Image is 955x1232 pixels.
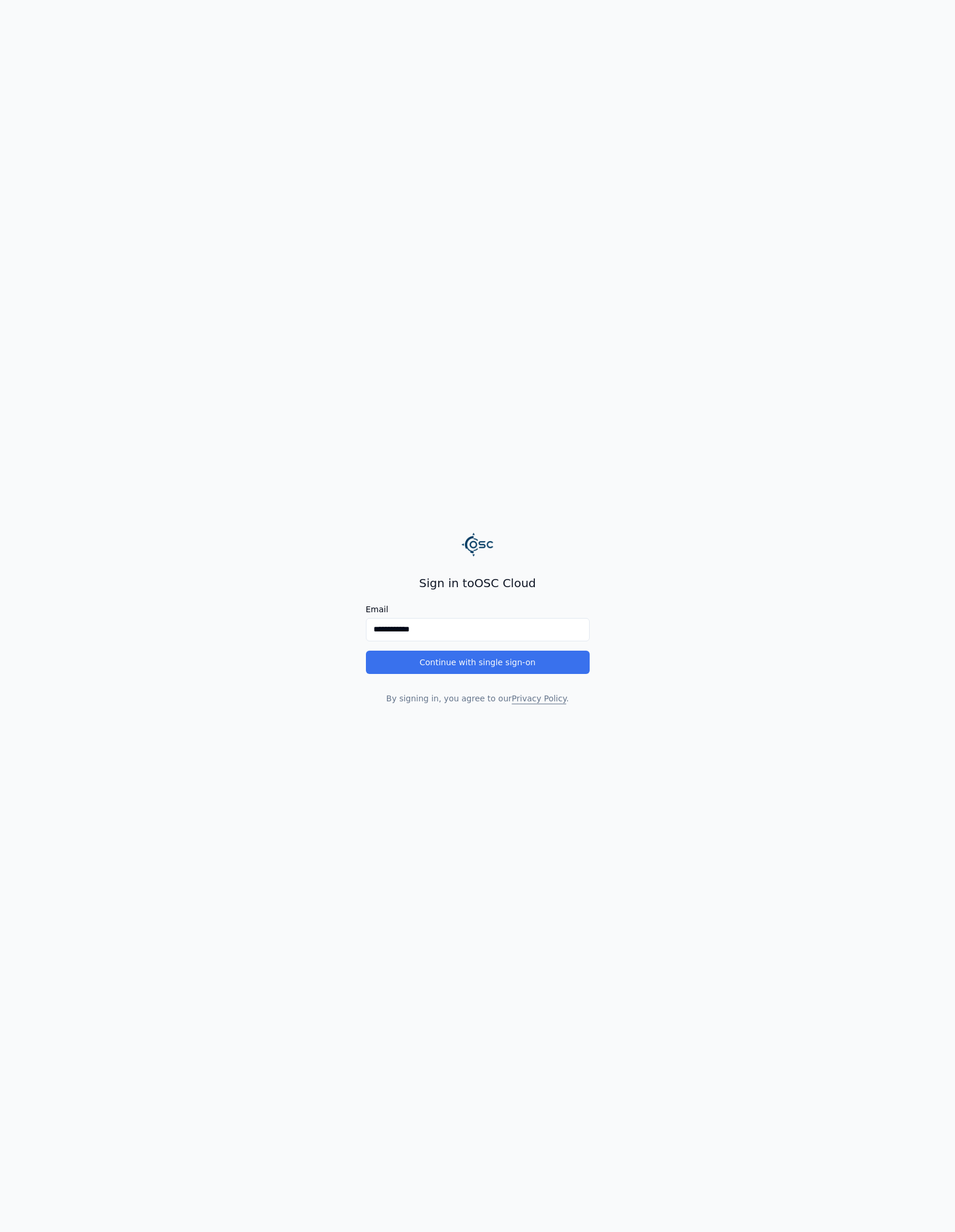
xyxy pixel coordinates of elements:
[366,575,590,591] h2: Sign in to OSC Cloud
[512,694,566,703] a: Privacy Policy
[461,528,494,561] img: Logo
[366,693,590,704] p: By signing in, you agree to our .
[366,651,590,674] button: Continue with single sign-on
[366,605,590,613] label: Email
